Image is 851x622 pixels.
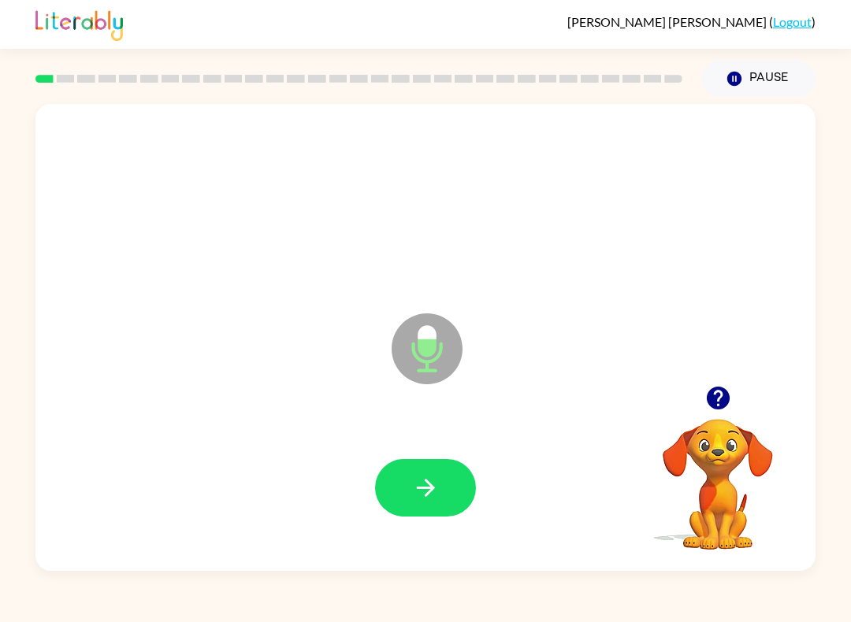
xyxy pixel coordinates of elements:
button: Pause [701,61,816,97]
div: ( ) [567,14,816,29]
a: Logout [773,14,812,29]
span: [PERSON_NAME] [PERSON_NAME] [567,14,769,29]
img: Literably [35,6,123,41]
video: Your browser must support playing .mp4 files to use Literably. Please try using another browser. [639,394,797,552]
